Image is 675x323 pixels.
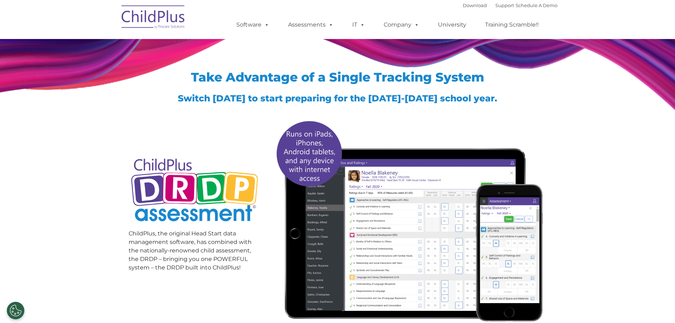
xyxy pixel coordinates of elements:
[129,230,252,271] span: ChildPlus, the original Head Start data management software, has combined with the nationally-ren...
[345,18,372,32] a: IT
[495,2,514,8] a: Support
[478,18,546,32] a: Training Scramble!!
[118,0,189,36] img: ChildPlus by Procare Solutions
[281,18,341,32] a: Assessments
[229,18,276,32] a: Software
[463,2,557,8] font: |
[516,2,557,8] a: Schedule A Demo
[7,302,24,319] button: Cookies Settings
[129,151,261,231] img: Copyright - DRDP Logo
[463,2,487,8] a: Download
[431,18,473,32] a: University
[191,69,484,85] span: Take Advantage of a Single Tracking System
[178,93,497,104] span: Switch [DATE] to start preparing for the [DATE]-[DATE] school year.
[377,18,426,32] a: Company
